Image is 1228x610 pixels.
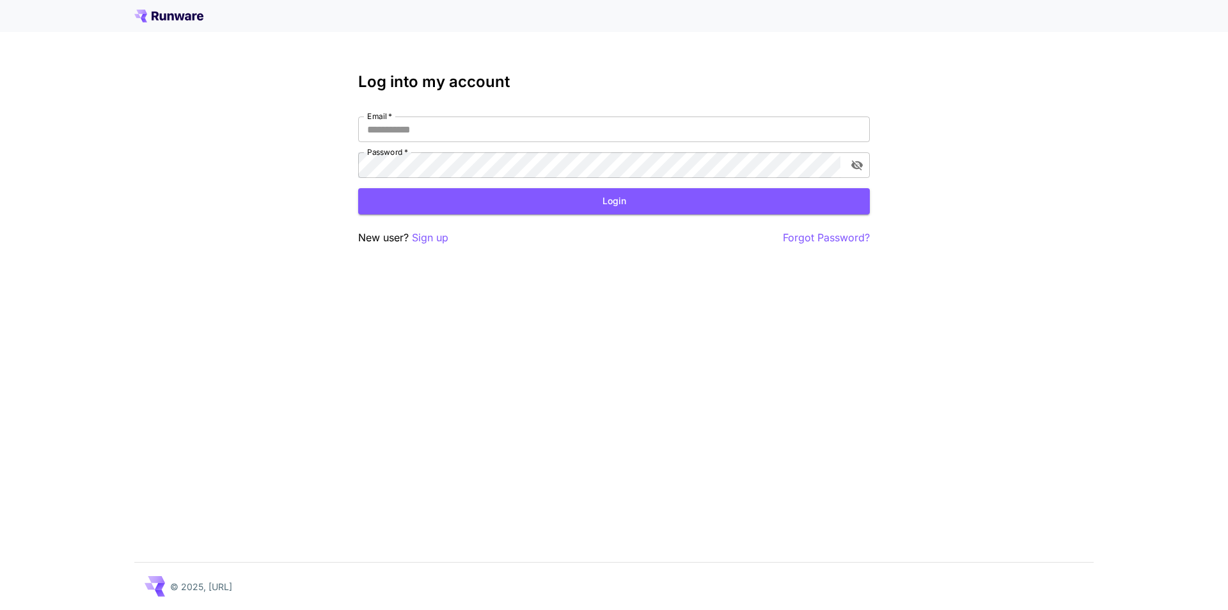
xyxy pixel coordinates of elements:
[170,580,232,593] p: © 2025, [URL]
[846,154,869,177] button: toggle password visibility
[358,230,448,246] p: New user?
[367,147,408,157] label: Password
[358,188,870,214] button: Login
[783,230,870,246] button: Forgot Password?
[367,111,392,122] label: Email
[358,73,870,91] h3: Log into my account
[412,230,448,246] button: Sign up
